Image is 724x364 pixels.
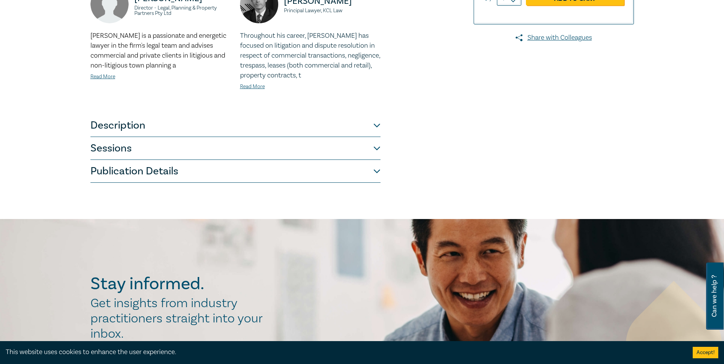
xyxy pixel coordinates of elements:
button: Accept cookies [693,347,718,358]
button: Publication Details [90,160,381,183]
span: Can we help ? [711,267,718,325]
p: Throughout his career, [PERSON_NAME] has focused on litigation and dispute resolution in respect ... [240,31,381,81]
small: Director - Legal, Planning & Property Partners Pty Ltd [134,5,231,16]
button: Sessions [90,137,381,160]
div: This website uses cookies to enhance the user experience. [6,347,681,357]
h2: Get insights from industry practitioners straight into your inbox. [90,296,271,341]
span: [PERSON_NAME] is a passionate and energetic lawyer in the firm's legal team and advises commercia... [90,31,226,70]
small: Principal Lawyer, KCL Law [284,8,381,13]
a: Read More [240,83,265,90]
a: Share with Colleagues [474,33,634,43]
h2: Stay informed. [90,274,271,294]
a: Read More [90,73,115,80]
button: Description [90,114,381,137]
